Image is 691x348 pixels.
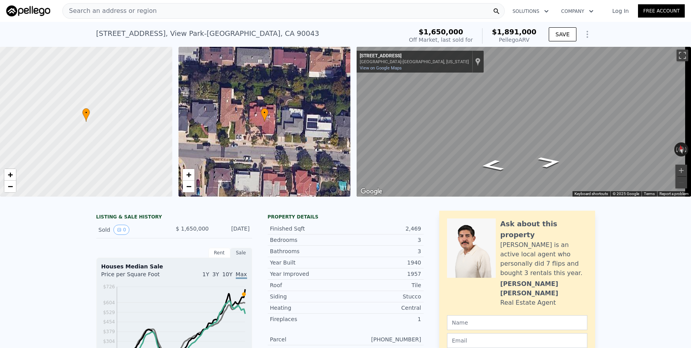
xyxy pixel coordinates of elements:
[4,181,16,192] a: Zoom out
[96,214,252,222] div: LISTING & SALE HISTORY
[103,319,115,325] tspan: $454
[346,225,421,233] div: 2,469
[183,169,194,181] a: Zoom in
[176,225,209,232] span: $ 1,650,000
[82,109,90,116] span: •
[549,27,576,41] button: SAVE
[492,28,536,36] span: $1,891,000
[613,192,639,196] span: © 2025 Google
[677,50,688,61] button: Toggle fullscreen view
[500,240,587,278] div: [PERSON_NAME] is an active local agent who personally did 7 flips and bought 3 rentals this year.
[419,28,463,36] span: $1,650,000
[103,300,115,305] tspan: $604
[638,4,685,18] a: Free Account
[500,298,556,307] div: Real Estate Agent
[644,192,655,196] a: Terms (opens in new tab)
[96,28,319,39] div: [STREET_ADDRESS] , View Park-[GEOGRAPHIC_DATA] , CA 90043
[346,236,421,244] div: 3
[447,333,587,348] input: Email
[230,248,252,258] div: Sale
[268,214,424,220] div: Property details
[471,157,514,174] path: Go West, Olympiad Dr
[8,170,13,179] span: +
[684,142,689,156] button: Rotate clockwise
[475,57,481,66] a: Show location on map
[209,248,230,258] div: Rent
[101,270,174,283] div: Price per Square Foot
[270,281,346,289] div: Roof
[270,236,346,244] div: Bedrooms
[528,154,571,170] path: Go East, Olympiad Dr
[186,170,191,179] span: +
[346,304,421,312] div: Central
[359,186,384,197] a: Open this area in Google Maps (opens a new window)
[346,259,421,266] div: 1940
[603,7,638,15] a: Log In
[103,284,115,289] tspan: $726
[346,315,421,323] div: 1
[261,108,269,122] div: •
[103,329,115,334] tspan: $379
[4,169,16,181] a: Zoom in
[222,271,232,277] span: 10Y
[270,315,346,323] div: Fireplaces
[215,225,250,235] div: [DATE]
[6,5,50,16] img: Pellego
[500,279,587,298] div: [PERSON_NAME] [PERSON_NAME]
[357,47,691,197] div: Street View
[202,271,209,277] span: 1Y
[346,281,421,289] div: Tile
[580,27,595,42] button: Show Options
[183,181,194,192] a: Zoom out
[270,336,346,343] div: Parcel
[103,339,115,344] tspan: $304
[677,142,686,157] button: Reset the view
[270,270,346,278] div: Year Improved
[270,259,346,266] div: Year Built
[659,192,689,196] a: Report a problem
[212,271,219,277] span: 3Y
[186,181,191,191] span: −
[346,336,421,343] div: [PHONE_NUMBER]
[113,225,130,235] button: View historical data
[270,247,346,255] div: Bathrooms
[447,315,587,330] input: Name
[675,177,687,188] button: Zoom out
[500,218,587,240] div: Ask about this property
[346,270,421,278] div: 1957
[103,310,115,315] tspan: $529
[270,293,346,300] div: Siding
[360,53,469,59] div: [STREET_ADDRESS]
[360,66,402,71] a: View on Google Maps
[409,36,473,44] div: Off Market, last sold for
[360,59,469,64] div: [GEOGRAPHIC_DATA]-[GEOGRAPHIC_DATA], [US_STATE]
[574,191,608,197] button: Keyboard shortcuts
[346,247,421,255] div: 3
[261,109,269,116] span: •
[346,293,421,300] div: Stucco
[270,304,346,312] div: Heating
[99,225,168,235] div: Sold
[101,263,247,270] div: Houses Median Sale
[82,108,90,122] div: •
[357,47,691,197] div: Map
[270,225,346,233] div: Finished Sqft
[675,165,687,176] button: Zoom in
[555,4,600,18] button: Company
[492,36,536,44] div: Pellego ARV
[63,6,157,16] span: Search an address or region
[674,142,679,156] button: Rotate counterclockwise
[359,186,384,197] img: Google
[236,271,247,279] span: Max
[506,4,555,18] button: Solutions
[8,181,13,191] span: −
